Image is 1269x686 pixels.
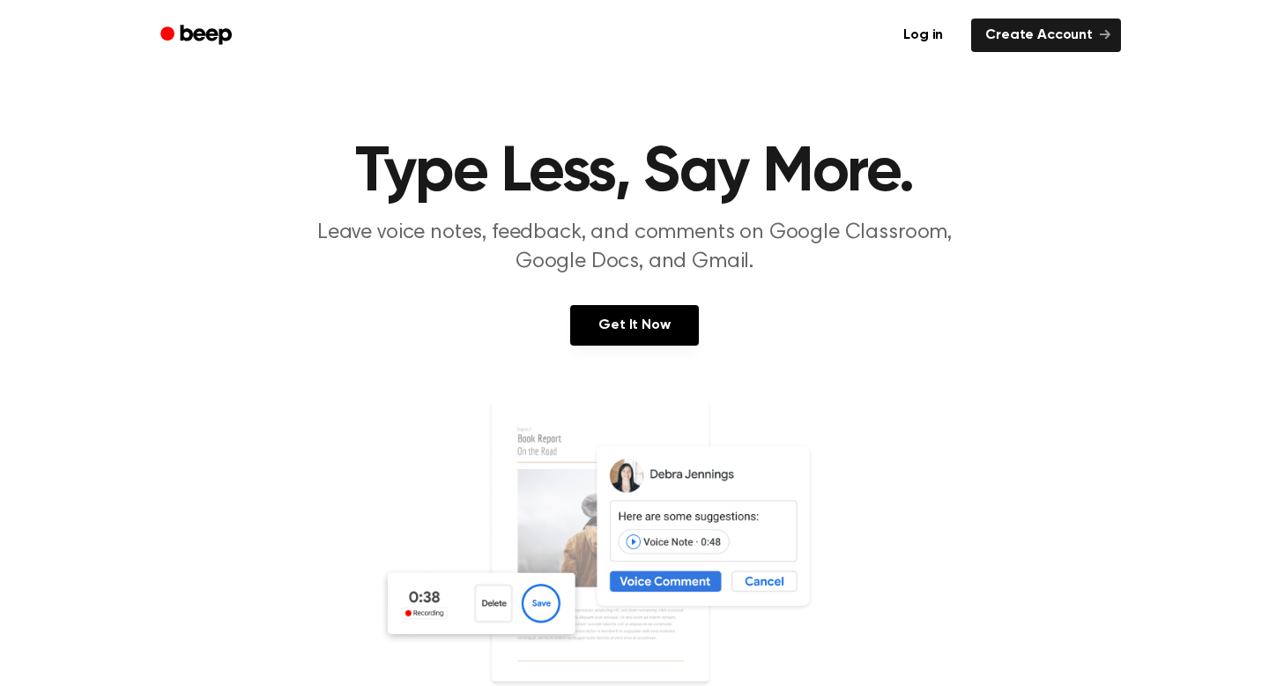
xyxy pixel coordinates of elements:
[886,15,961,56] a: Log in
[570,305,698,346] a: Get It Now
[148,19,248,53] a: Beep
[183,141,1086,205] h1: Type Less, Say More.
[296,219,973,277] p: Leave voice notes, feedback, and comments on Google Classroom, Google Docs, and Gmail.
[971,19,1121,52] a: Create Account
